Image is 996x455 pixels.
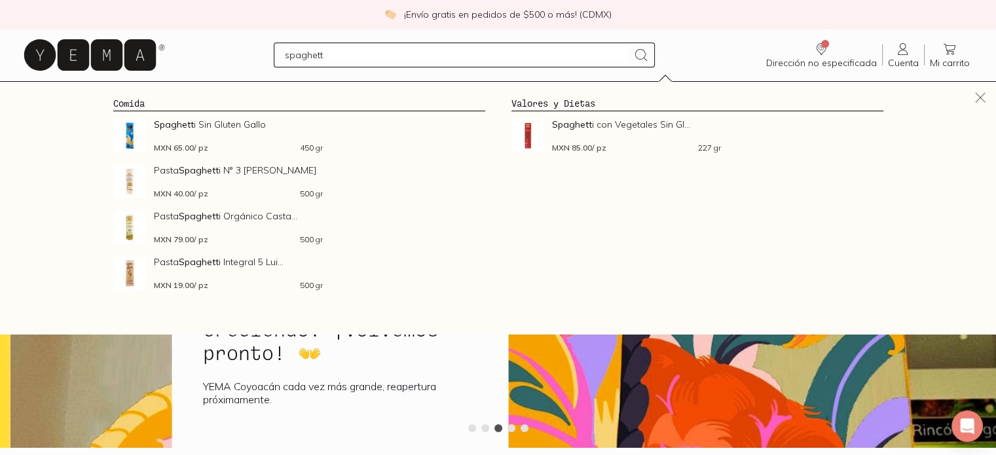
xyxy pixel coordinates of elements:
strong: Spaghett [179,210,219,222]
span: Mi carrito [930,57,970,69]
strong: Spaghett [179,256,219,268]
p: ¡Envío gratis en pedidos de $500 o más! (CDMX) [404,8,612,21]
a: Pasta Spaghetti N° 3 RummoPastaSpaghetti N° 3 [PERSON_NAME]MXN 40.00/ pz500 gr [113,165,485,198]
img: Spaghetti Sin Gluten Gallo [113,119,146,152]
img: Pasta Spaghetti N° 3 Rummo [113,165,146,198]
a: Valores y Dietas [511,98,595,109]
span: 500 gr [300,282,323,289]
a: Comida [113,98,145,109]
a: Sucursales 📍 [175,81,266,107]
a: Mi carrito [925,41,975,69]
span: MXN 19.00 / pz [154,282,208,289]
span: MXN 40.00 / pz [154,190,208,198]
img: check [384,9,396,20]
p: YEMA Coyoacán cada vez más grande, reapertura próximamente. [203,380,477,406]
span: 500 gr [300,190,323,198]
span: Dirección no especificada [766,57,877,69]
span: 227 gr [698,144,721,152]
a: pasillo-todos-link [50,81,134,107]
input: Busca los mejores productos [285,47,629,63]
img: Pasta Spaghetti Orgánico Castagno [113,211,146,244]
span: Cuenta [888,57,919,69]
a: Spaghetti Sin Gluten GalloSpaghetti Sin Gluten GalloMXN 65.00/ pz450 gr [113,119,485,152]
strong: Spaghett [552,118,592,130]
span: MXN 65.00 / pz [154,144,208,152]
span: 450 gr [300,144,323,152]
a: Los estrenos ✨ [441,81,545,107]
div: Open Intercom Messenger [951,410,983,442]
span: i con Vegetales Sin Gl... [552,119,721,130]
img: Spaghetti con Vegetales Sin Gluten [511,119,544,152]
img: Pasta Spaghetti Integral 5 Luigi [113,257,146,289]
a: Cuenta [883,41,924,69]
span: 500 gr [300,236,323,244]
span: i Sin Gluten Gallo [154,119,323,130]
a: Pasta Spaghetti Orgánico CastagnoPastaSpaghetti Orgánico Casta...MXN 79.00/ pz500 gr [113,211,485,244]
strong: Spaghett [154,118,194,130]
span: Pasta i Orgánico Casta... [154,211,323,221]
span: Pasta i N° 3 [PERSON_NAME] [154,165,323,175]
a: Pasta Spaghetti Integral 5 LuigiPastaSpaghetti Integral 5 Lui...MXN 19.00/ pz500 gr [113,257,485,289]
span: MXN 85.00 / pz [552,144,606,152]
a: Spaghetti con Vegetales Sin GlutenSpaghetti con Vegetales Sin Gl...MXN 85.00/ pz227 gr [511,119,883,152]
strong: Spaghett [179,164,219,176]
a: Los Imperdibles ⚡️ [292,81,415,107]
span: MXN 79.00 / pz [154,236,208,244]
a: Dirección no especificada [761,41,882,69]
span: Pasta i Integral 5 Lui... [154,257,323,267]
